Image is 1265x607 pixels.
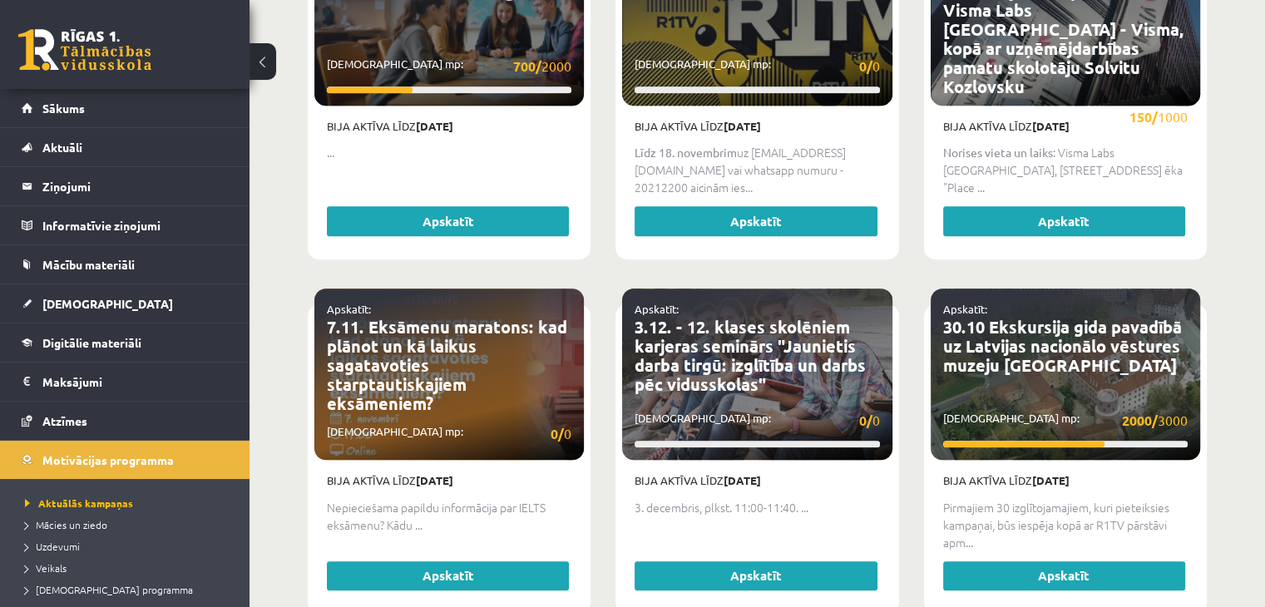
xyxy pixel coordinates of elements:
span: [DEMOGRAPHIC_DATA] programma [25,583,193,596]
p: Bija aktīva līdz [327,118,571,135]
a: 30.10 Ekskursija gida pavadībā uz Latvijas nacionālo vēstures muzeju [GEOGRAPHIC_DATA] [943,316,1182,376]
span: 1000 [1129,106,1188,127]
span: 0 [859,410,880,431]
strong: 0/ [859,412,872,429]
p: 3. decembris, plkst. 11:00-11:40. ... [635,499,879,516]
strong: 0/ [551,425,564,442]
span: Digitālie materiāli [42,335,141,350]
span: 0 [859,56,880,76]
span: 3000 [1122,410,1188,431]
p: uz [EMAIL_ADDRESS][DOMAIN_NAME] vai whatsapp numuru - 20212200 aicinām ies... [635,144,879,196]
a: Apskatīt [327,561,569,591]
p: [DEMOGRAPHIC_DATA] mp: [943,106,1188,127]
strong: [DATE] [724,473,761,487]
span: Mācību materiāli [42,257,135,272]
p: [DEMOGRAPHIC_DATA] mp: [327,56,571,76]
strong: Līdz 18. novembrim [635,145,737,160]
legend: Informatīvie ziņojumi [42,206,229,244]
a: Informatīvie ziņojumi [22,206,229,244]
span: Uzdevumi [25,540,80,553]
a: Rīgas 1. Tālmācības vidusskola [18,29,151,71]
a: Aktuālās kampaņas [25,496,233,511]
a: Maksājumi [22,363,229,401]
p: Bija aktīva līdz [943,472,1188,489]
a: Mācies un ziedo [25,517,233,532]
a: Apskatīt [635,561,877,591]
p: ... [327,144,571,161]
p: Bija aktīva līdz [635,118,879,135]
a: Apskatīt [943,206,1185,236]
p: Pirmajiem 30 izglītojamajiem, kuri pieteiksies kampaņai, būs iespēja kopā ar R1TV pārstāvi apm... [943,499,1188,551]
span: Atzīmes [42,413,87,428]
a: Atzīmes [22,402,229,440]
a: Apskatīt [943,561,1185,591]
p: [DEMOGRAPHIC_DATA] mp: [635,56,879,76]
legend: Maksājumi [42,363,229,401]
a: Apskatīt: [635,302,679,316]
a: Digitālie materiāli [22,323,229,362]
span: Aktuāli [42,140,82,155]
strong: 150/ [1129,108,1158,126]
a: Ziņojumi [22,167,229,205]
strong: [DATE] [416,119,453,133]
a: Veikals [25,560,233,575]
strong: [DATE] [724,119,761,133]
a: Aktuāli [22,128,229,166]
a: 7.11. Eksāmenu maratons: kad plānot un kā laikus sagatavoties starptautiskajiem eksāmeniem? [327,316,567,414]
span: [DEMOGRAPHIC_DATA] [42,296,173,311]
strong: Norises vieta un laiks [943,145,1053,160]
span: Sākums [42,101,85,116]
strong: [DATE] [1032,473,1070,487]
strong: [DATE] [1032,119,1070,133]
a: Apskatīt [635,206,877,236]
span: Mācies un ziedo [25,518,107,531]
p: [DEMOGRAPHIC_DATA] mp: [327,423,571,444]
legend: Ziņojumi [42,167,229,205]
span: Nepieciešama papildu informācija par IELTS eksāmenu? Kādu ... [327,499,546,533]
span: Motivācijas programma [42,452,174,467]
p: Bija aktīva līdz [635,472,879,489]
strong: [DATE] [416,473,453,487]
a: 3.12. - 12. klases skolēniem karjeras seminārs "Jaunietis darba tirgū: izglītība un darbs pēc vid... [635,316,866,395]
strong: 0/ [859,57,872,75]
span: 0 [551,423,571,444]
a: Apskatīt [327,206,569,236]
p: Bija aktīva līdz [327,472,571,489]
a: [DEMOGRAPHIC_DATA] [22,284,229,323]
p: [DEMOGRAPHIC_DATA] mp: [635,410,879,431]
a: Mācību materiāli [22,245,229,284]
a: Motivācijas programma [22,441,229,479]
a: [DEMOGRAPHIC_DATA] programma [25,582,233,597]
strong: 2000/ [1122,412,1158,429]
a: Apskatīt: [327,302,371,316]
p: : Visma Labs [GEOGRAPHIC_DATA], [STREET_ADDRESS] ēka "Place ... [943,144,1188,196]
p: [DEMOGRAPHIC_DATA] mp: [943,410,1188,431]
strong: 700/ [513,57,541,75]
span: Aktuālās kampaņas [25,496,133,510]
a: Apskatīt: [943,302,987,316]
a: Sākums [22,89,229,127]
a: Uzdevumi [25,539,233,554]
span: Veikals [25,561,67,575]
span: 2000 [513,56,571,76]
